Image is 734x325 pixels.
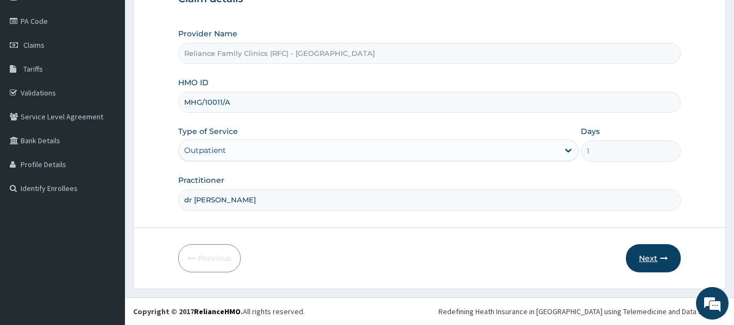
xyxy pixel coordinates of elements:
button: Next [626,244,681,272]
footer: All rights reserved. [125,297,734,325]
a: RelianceHMO [194,307,241,316]
div: Redefining Heath Insurance in [GEOGRAPHIC_DATA] using Telemedicine and Data Science! [438,306,726,317]
span: Claims [23,40,45,50]
span: We're online! [63,95,150,205]
label: HMO ID [178,77,209,88]
span: Tariffs [23,64,43,74]
div: Chat with us now [57,61,183,75]
label: Provider Name [178,28,237,39]
label: Days [581,126,600,137]
button: Previous [178,244,241,272]
label: Practitioner [178,175,224,186]
label: Type of Service [178,126,238,137]
img: d_794563401_company_1708531726252_794563401 [20,54,44,81]
div: Outpatient [184,145,226,156]
input: Enter Name [178,189,681,211]
textarea: Type your message and hit 'Enter' [5,213,207,251]
div: Minimize live chat window [178,5,204,31]
input: Enter HMO ID [178,92,681,113]
strong: Copyright © 2017 . [133,307,243,316]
